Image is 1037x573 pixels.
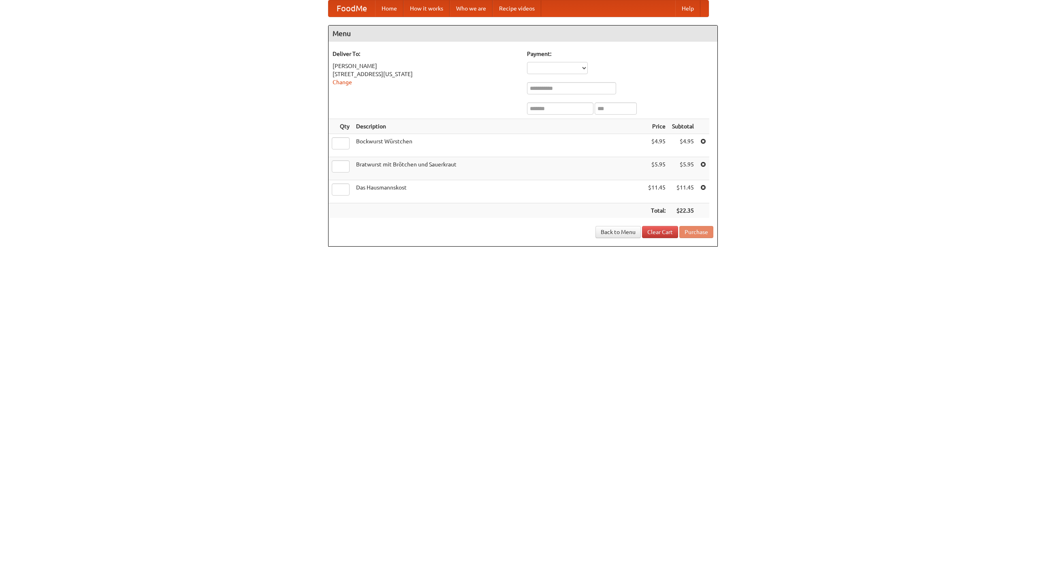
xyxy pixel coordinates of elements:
[669,134,697,157] td: $4.95
[669,157,697,180] td: $5.95
[595,226,641,238] a: Back to Menu
[645,119,669,134] th: Price
[353,180,645,203] td: Das Hausmannskost
[527,50,713,58] h5: Payment:
[375,0,403,17] a: Home
[333,62,519,70] div: [PERSON_NAME]
[329,26,717,42] h4: Menu
[353,157,645,180] td: Bratwurst mit Brötchen und Sauerkraut
[353,119,645,134] th: Description
[669,119,697,134] th: Subtotal
[642,226,678,238] a: Clear Cart
[333,79,352,85] a: Change
[333,70,519,78] div: [STREET_ADDRESS][US_STATE]
[669,180,697,203] td: $11.45
[645,134,669,157] td: $4.95
[669,203,697,218] th: $22.35
[333,50,519,58] h5: Deliver To:
[645,180,669,203] td: $11.45
[645,203,669,218] th: Total:
[450,0,493,17] a: Who we are
[679,226,713,238] button: Purchase
[675,0,700,17] a: Help
[403,0,450,17] a: How it works
[329,0,375,17] a: FoodMe
[645,157,669,180] td: $5.95
[353,134,645,157] td: Bockwurst Würstchen
[329,119,353,134] th: Qty
[493,0,541,17] a: Recipe videos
